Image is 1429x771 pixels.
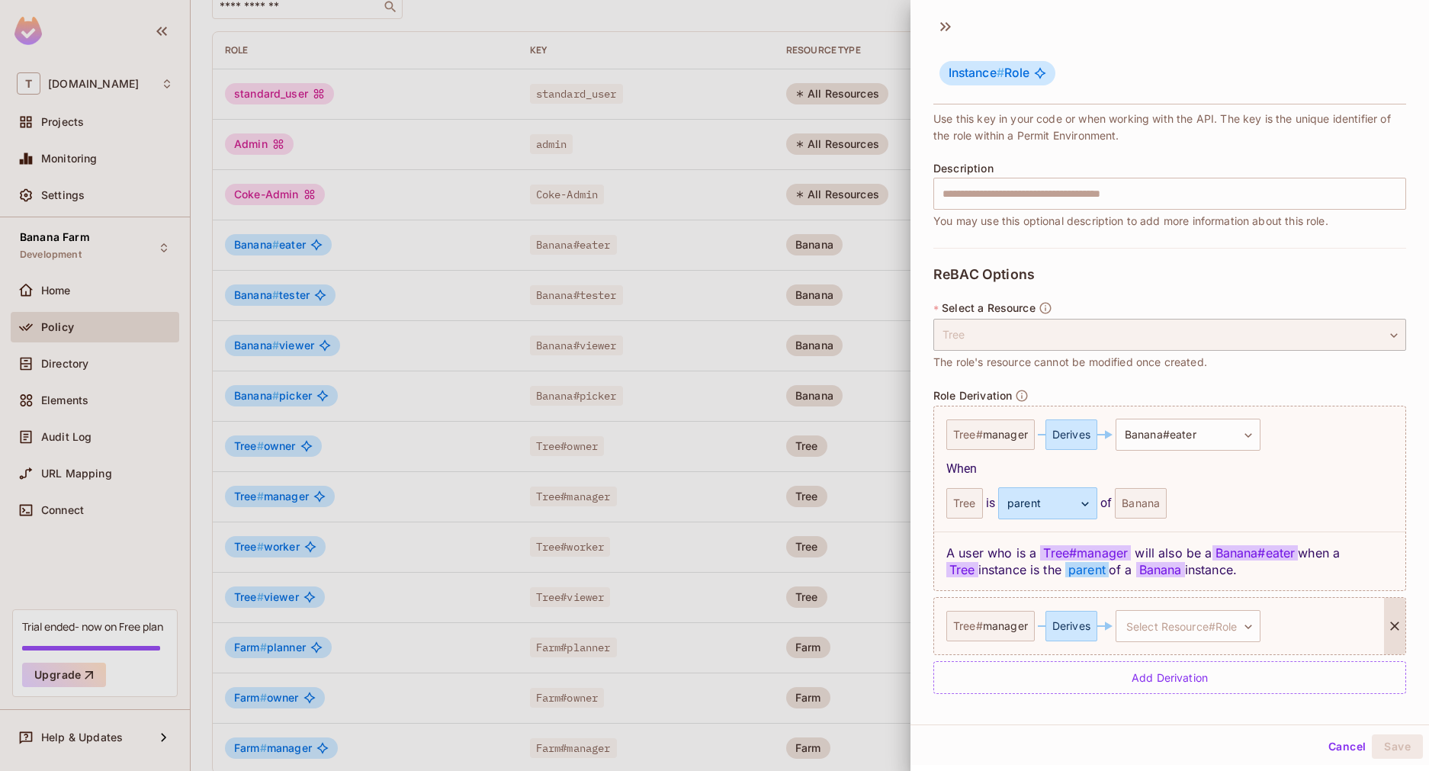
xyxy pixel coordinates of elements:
[1372,734,1423,759] button: Save
[1045,419,1097,450] div: Derives
[1125,422,1196,447] span: Banana #
[946,419,1035,450] div: Tree #
[933,661,1406,694] div: Add Derivation
[997,66,1004,80] span: #
[933,390,1012,402] span: Role Derivation
[946,562,978,577] span: Tree
[933,354,1207,371] span: The role's resource cannot be modified once created.
[1115,488,1167,519] div: Banana
[949,66,1004,80] span: Instance
[1065,562,1109,577] span: parent
[1136,562,1185,577] span: Banana
[998,487,1097,519] div: parent
[934,532,1405,590] div: A user who is a will also be a when a instance is the of a instance.
[1045,611,1097,641] div: Derives
[1212,545,1299,561] span: Banana#eater
[1170,428,1196,441] span: eater
[983,429,1028,441] span: manager
[1040,545,1131,561] span: Tree # manager
[983,620,1028,632] span: manager
[933,267,1035,282] span: ReBAC Options
[946,487,1393,519] div: is of
[933,319,1406,351] div: Tree
[933,162,994,175] span: Description
[942,302,1036,314] span: Select a Resource
[946,460,1393,478] div: When
[933,213,1328,230] span: You may use this optional description to add more information about this role.
[946,611,1035,641] div: Tree #
[933,111,1406,144] span: Use this key in your code or when working with the API. The key is the unique identifier of the r...
[949,66,1029,81] span: Role
[946,488,983,519] div: Tree
[1322,734,1372,759] button: Cancel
